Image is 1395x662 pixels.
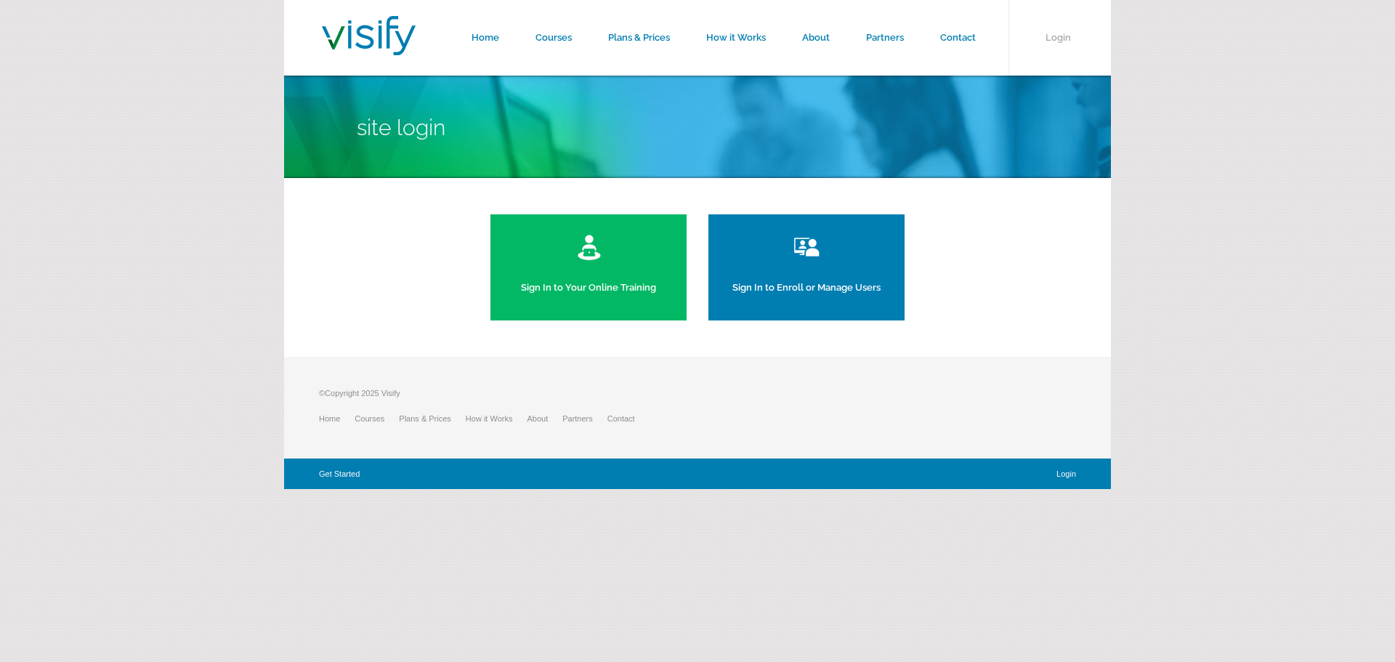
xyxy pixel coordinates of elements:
[319,469,360,478] a: Get Started
[562,414,607,423] a: Partners
[325,389,400,397] span: Copyright 2025 Visify
[607,414,650,423] a: Contact
[576,233,602,262] img: training
[357,115,445,140] span: Site Login
[355,414,399,423] a: Courses
[466,414,527,423] a: How it Works
[399,414,466,423] a: Plans & Prices
[790,233,823,262] img: manage users
[319,386,650,408] p: ©
[708,214,905,320] a: Sign In to Enroll or Manage Users
[490,214,687,320] a: Sign In to Your Online Training
[319,414,355,423] a: Home
[527,414,562,423] a: About
[322,16,416,55] img: Visify Training
[1056,469,1076,478] a: Login
[322,39,416,60] a: Visify Training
